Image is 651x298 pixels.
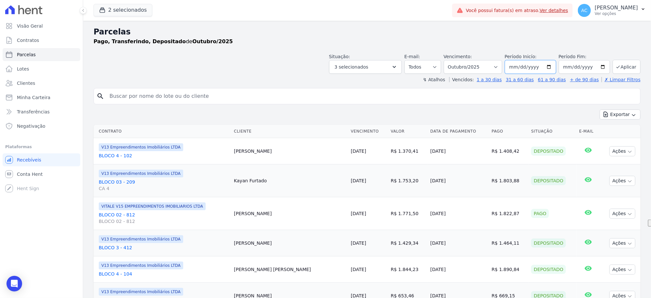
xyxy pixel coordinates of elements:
a: Ver detalhes [540,8,568,13]
a: Lotes [3,62,80,75]
span: Recebíveis [17,157,41,163]
td: R$ 1.753,20 [388,164,428,197]
td: R$ 1.370,41 [388,138,428,164]
span: 3 selecionados [335,63,368,71]
span: V13 Empreendimentos Imobiliários LTDA [99,143,183,151]
span: VITALE V15 EMPREENDIMENTOS IMOBILIARIOS LTDA [99,202,206,210]
td: [DATE] [428,256,489,283]
td: [DATE] [428,164,489,197]
span: Clientes [17,80,35,86]
span: Conta Hent [17,171,43,177]
a: [DATE] [351,178,366,183]
a: Recebíveis [3,153,80,166]
td: R$ 1.464,11 [489,230,529,256]
label: E-mail: [404,54,420,59]
button: Ações [609,176,635,186]
td: [DATE] [428,197,489,230]
td: [PERSON_NAME] [PERSON_NAME] [231,256,348,283]
a: [DATE] [351,211,366,216]
label: Vencimento: [444,54,472,59]
a: [DATE] [351,149,366,154]
th: Vencimento [348,125,388,138]
th: Contrato [94,125,231,138]
th: Pago [489,125,529,138]
button: Exportar [600,110,641,120]
span: V13 Empreendimentos Imobiliários LTDA [99,235,183,243]
a: 61 a 90 dias [538,77,566,82]
span: V13 Empreendimentos Imobiliários LTDA [99,170,183,177]
span: Visão Geral [17,23,43,29]
span: V13 Empreendimentos Imobiliários LTDA [99,288,183,296]
button: Ações [609,238,635,248]
button: 3 selecionados [329,60,402,74]
th: Situação [529,125,577,138]
td: [PERSON_NAME] [231,138,348,164]
a: Conta Hent [3,168,80,181]
a: BLOCO 02 - 812BLOCO 02 - 812 [99,212,229,225]
span: Parcelas [17,51,36,58]
label: ↯ Atalhos [423,77,445,82]
button: AC [PERSON_NAME] Ver opções [573,1,651,19]
span: Você possui fatura(s) em atraso. [466,7,568,14]
span: Transferências [17,109,50,115]
a: BLOCO 4 - 104 [99,271,229,277]
td: [PERSON_NAME] [231,230,348,256]
a: Visão Geral [3,19,80,32]
input: Buscar por nome do lote ou do cliente [106,90,638,103]
span: Lotes [17,66,29,72]
div: Plataformas [5,143,78,151]
span: V13 Empreendimentos Imobiliários LTDA [99,262,183,269]
span: Contratos [17,37,39,44]
span: Minha Carteira [17,94,50,101]
th: Valor [388,125,428,138]
button: Ações [609,265,635,275]
td: R$ 1.771,50 [388,197,428,230]
p: [PERSON_NAME] [595,5,638,11]
td: [DATE] [428,230,489,256]
a: ✗ Limpar Filtros [602,77,641,82]
label: Período Fim: [559,53,610,60]
div: Depositado [531,239,566,248]
th: E-mail [577,125,600,138]
span: Negativação [17,123,45,129]
a: BLOCO 4 - 102 [99,152,229,159]
a: Transferências [3,105,80,118]
a: [DATE] [351,240,366,246]
td: R$ 1.803,88 [489,164,529,197]
button: Ações [609,209,635,219]
p: de [94,38,233,45]
button: 2 selecionados [94,4,152,16]
td: Kayan Furtado [231,164,348,197]
span: AC [581,8,588,13]
a: 1 a 30 dias [477,77,502,82]
div: Pago [531,209,549,218]
td: R$ 1.890,84 [489,256,529,283]
a: Minha Carteira [3,91,80,104]
label: Vencidos: [449,77,474,82]
a: + de 90 dias [570,77,599,82]
span: BLOCO 02 - 812 [99,218,229,225]
p: Ver opções [595,11,638,16]
div: Open Intercom Messenger [6,276,22,292]
a: Clientes [3,77,80,90]
div: Depositado [531,176,566,185]
td: R$ 1.844,23 [388,256,428,283]
a: Parcelas [3,48,80,61]
a: BLOCO 03 - 209CA 4 [99,179,229,192]
td: [DATE] [428,138,489,164]
th: Data de Pagamento [428,125,489,138]
a: [DATE] [351,267,366,272]
div: Depositado [531,265,566,274]
div: Depositado [531,147,566,156]
label: Período Inicío: [505,54,537,59]
a: Contratos [3,34,80,47]
a: Negativação [3,120,80,133]
a: 31 a 60 dias [506,77,534,82]
span: CA 4 [99,185,229,192]
th: Cliente [231,125,348,138]
a: BLOCO 3 - 412 [99,244,229,251]
h2: Parcelas [94,26,641,38]
button: Aplicar [613,60,641,74]
td: R$ 1.429,34 [388,230,428,256]
button: Ações [609,146,635,156]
